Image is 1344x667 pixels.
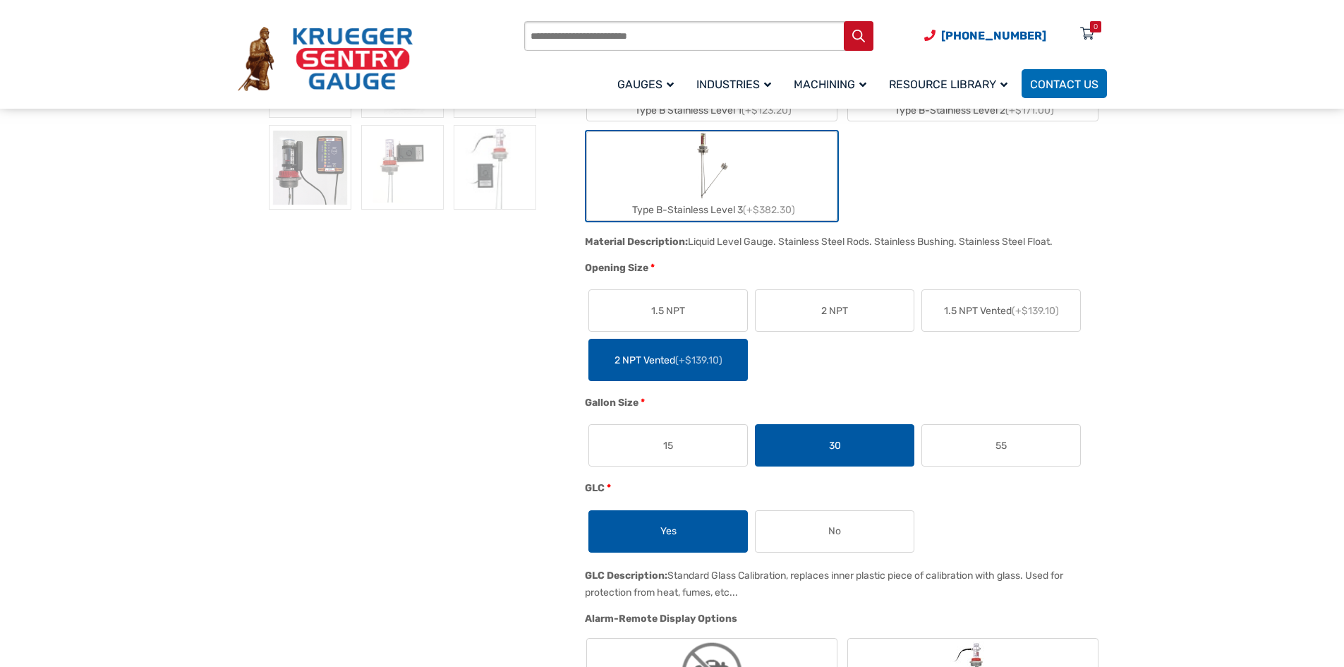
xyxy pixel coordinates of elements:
[454,125,536,210] img: Barrel Gauge - Image 9
[880,67,1022,100] a: Resource Library
[675,354,722,366] span: (+$139.10)
[785,67,880,100] a: Machining
[1012,305,1059,317] span: (+$139.10)
[828,524,841,539] span: No
[663,438,673,453] span: 15
[617,78,674,91] span: Gauges
[941,29,1046,42] span: [PHONE_NUMBER]
[609,67,688,100] a: Gauges
[585,482,605,494] span: GLC
[889,78,1007,91] span: Resource Library
[924,27,1046,44] a: Phone Number (920) 434-8860
[995,438,1007,453] span: 55
[1005,104,1054,116] span: (+$171.00)
[607,481,611,495] abbr: required
[585,570,667,582] span: GLC Description:
[1094,21,1098,32] div: 0
[585,397,638,409] span: Gallon Size
[1022,69,1107,98] a: Contact Us
[587,200,837,220] div: Type B-Stainless Level 3
[821,304,848,318] span: 2 NPT
[743,204,795,216] span: (+$382.30)
[650,260,655,275] abbr: required
[944,304,1059,318] span: 1.5 NPT Vented
[585,236,688,248] span: Material Description:
[641,395,645,410] abbr: required
[688,67,785,100] a: Industries
[696,78,771,91] span: Industries
[688,236,1053,248] div: Liquid Level Gauge. Stainless Steel Rods. Stainless Bushing. Stainless Steel Float.
[269,125,351,210] img: LED At A Glance Remote Monitor
[1030,78,1098,91] span: Contact Us
[660,524,677,539] span: Yes
[585,613,737,625] span: Alarm-Remote Display Options
[361,125,444,210] img: Barrel Gauge - Image 8
[585,570,1063,599] div: Standard Glass Calibration, replaces inner plastic piece of calibration with glass. Used for prot...
[741,104,792,116] span: (+$123.20)
[794,78,866,91] span: Machining
[615,353,722,368] span: 2 NPT Vented
[829,438,841,453] span: 30
[238,27,413,92] img: Krueger Sentry Gauge
[587,132,837,220] label: Type B-Stainless Level 3
[651,304,685,318] span: 1.5 NPT
[585,262,648,274] span: Opening Size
